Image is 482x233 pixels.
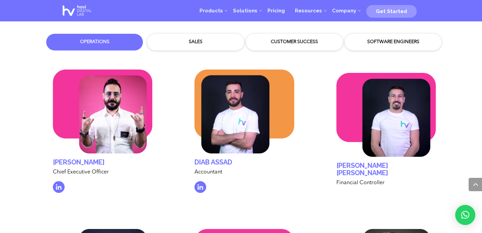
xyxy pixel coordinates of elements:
[194,1,228,21] a: Products
[290,1,327,21] a: Resources
[53,158,152,169] h2: [PERSON_NAME]
[262,1,290,21] a: Pricing
[152,39,239,45] div: Sales
[327,1,361,21] a: Company
[376,8,407,14] span: Get Started
[295,8,322,14] span: Resources
[199,8,223,14] span: Products
[267,8,285,14] span: Pricing
[350,39,436,45] div: Software Engineers
[332,8,356,14] span: Company
[251,39,338,45] div: Customer Success
[233,8,257,14] span: Solutions
[366,6,417,16] a: Get Started
[228,1,262,21] a: Solutions
[53,169,152,181] p: Chief Executive Officer
[51,39,138,45] div: Operations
